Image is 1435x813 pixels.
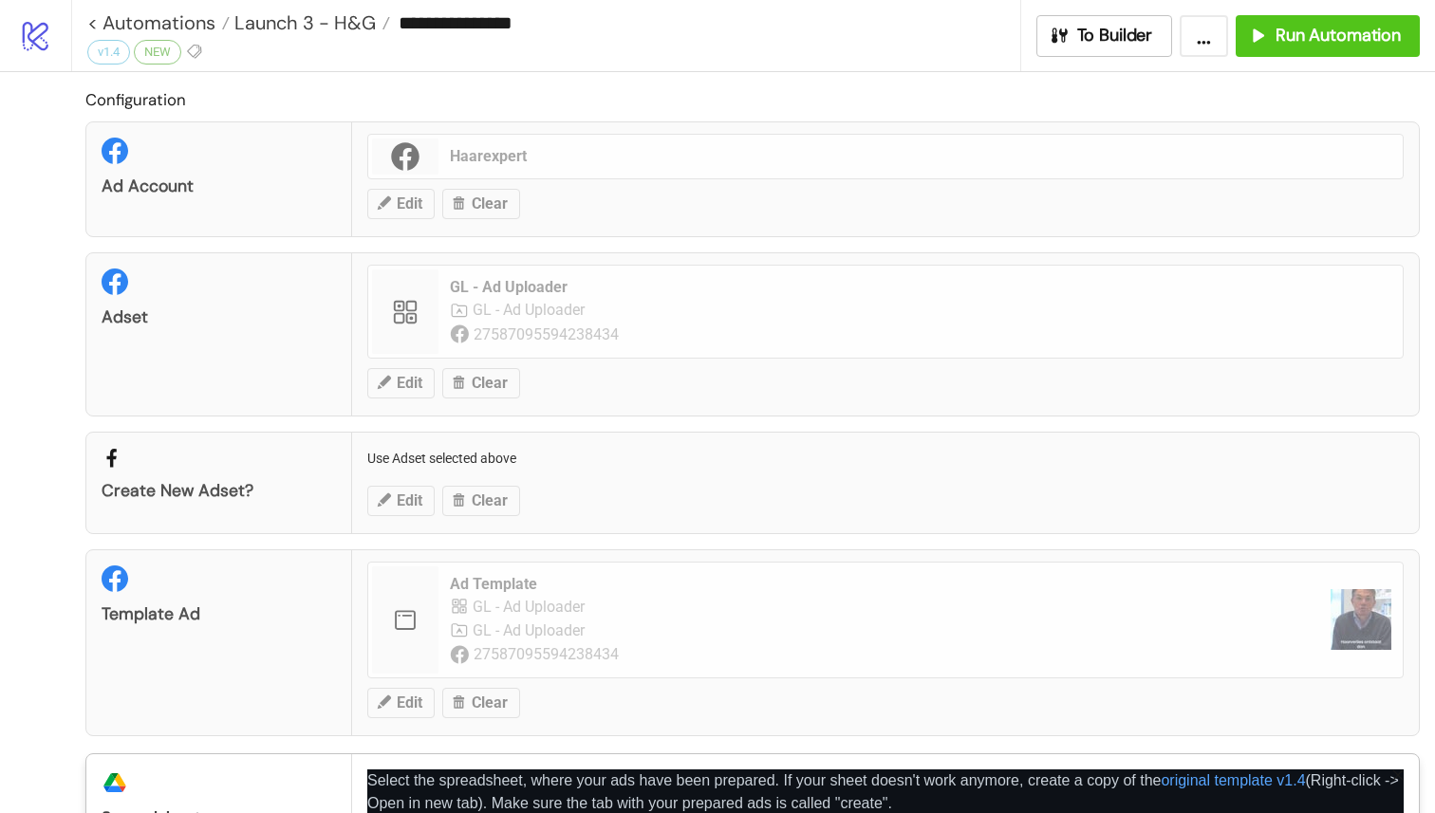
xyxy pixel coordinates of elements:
[1180,15,1228,57] button: ...
[1077,25,1153,46] span: To Builder
[87,40,130,65] div: v1.4
[1236,15,1420,57] button: Run Automation
[230,13,390,32] a: Launch 3 - H&G
[1276,25,1401,46] span: Run Automation
[1391,768,1405,782] span: close
[134,40,181,65] div: NEW
[230,10,376,35] span: Launch 3 - H&G
[1036,15,1173,57] button: To Builder
[1161,772,1305,788] a: original template v1.4
[87,13,230,32] a: < Automations
[85,87,1420,112] h2: Configuration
